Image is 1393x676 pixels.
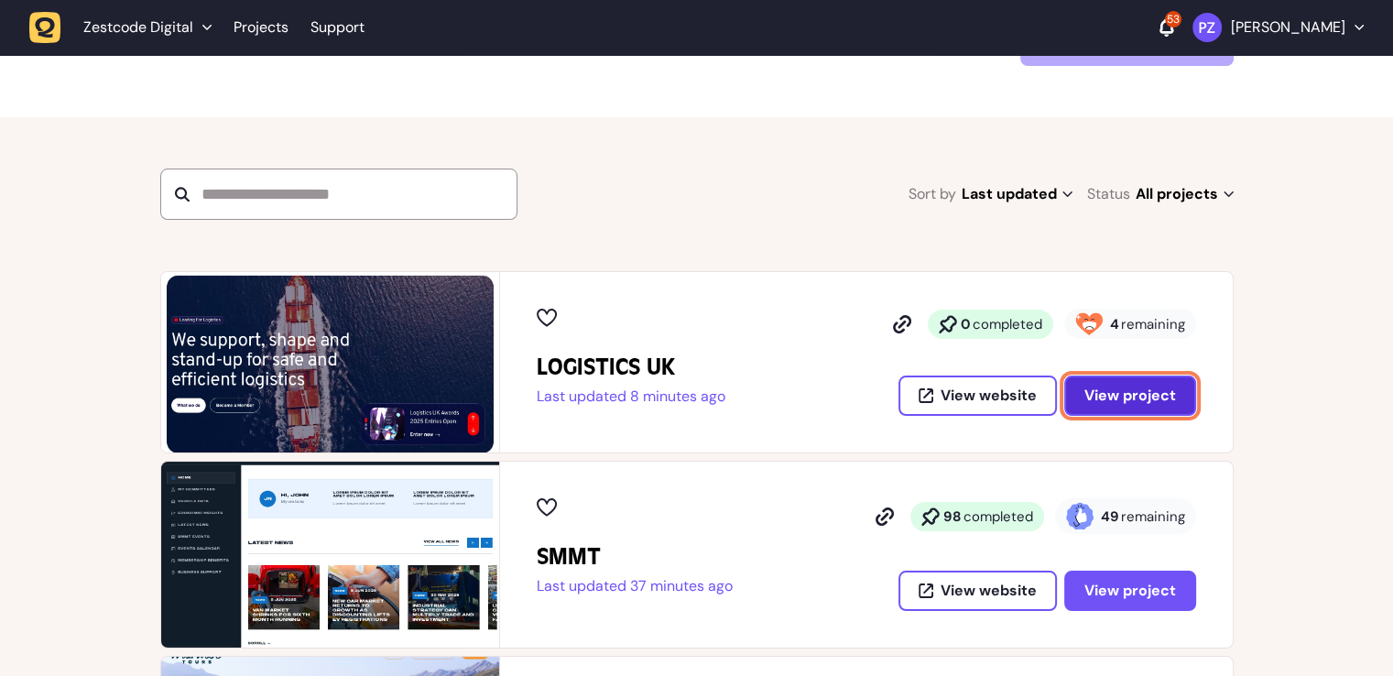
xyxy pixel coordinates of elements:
[941,388,1037,403] span: View website
[1064,571,1196,611] button: View project
[1110,315,1119,333] strong: 4
[963,507,1033,526] span: completed
[961,315,971,333] strong: 0
[234,11,288,44] a: Projects
[909,181,956,207] span: Sort by
[1231,18,1345,37] p: [PERSON_NAME]
[973,315,1042,333] span: completed
[962,181,1072,207] span: Last updated
[537,542,733,572] h2: SMMT
[537,577,733,595] p: Last updated 37 minutes ago
[310,18,365,37] a: Support
[1192,13,1364,42] button: [PERSON_NAME]
[941,583,1037,598] span: View website
[161,272,499,452] img: LOGISTICS UK
[943,507,962,526] strong: 98
[1136,181,1234,207] span: All projects
[537,387,725,406] p: Last updated 8 minutes ago
[1192,13,1222,42] img: Paris Zisis
[83,18,193,37] span: Zestcode Digital
[1307,590,1384,667] iframe: LiveChat chat widget
[1087,181,1130,207] span: Status
[1121,315,1185,333] span: remaining
[1084,583,1176,598] span: View project
[1101,507,1119,526] strong: 49
[1121,507,1185,526] span: remaining
[1064,376,1196,416] button: View project
[161,462,499,648] img: SMMT
[1165,11,1181,27] div: 53
[537,353,725,382] h2: LOGISTICS UK
[29,11,223,44] button: Zestcode Digital
[898,376,1057,416] button: View website
[1084,388,1176,403] span: View project
[898,571,1057,611] button: View website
